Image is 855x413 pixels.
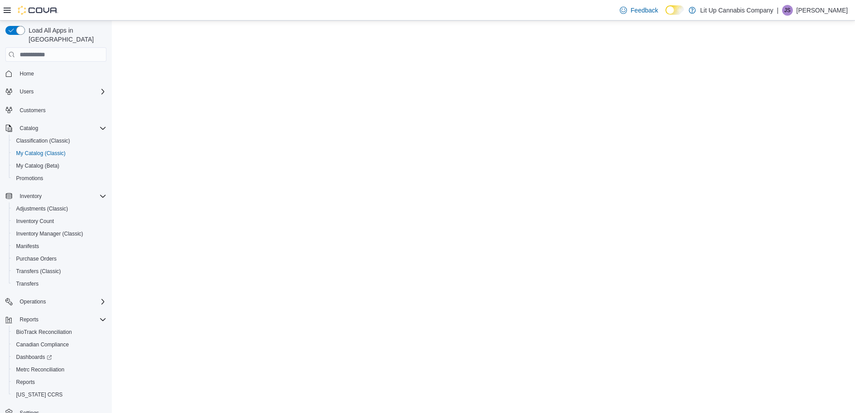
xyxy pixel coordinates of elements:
[16,150,66,157] span: My Catalog (Classic)
[9,147,110,160] button: My Catalog (Classic)
[16,314,42,325] button: Reports
[13,339,106,350] span: Canadian Compliance
[13,241,42,252] a: Manifests
[9,351,110,363] a: Dashboards
[16,354,52,361] span: Dashboards
[16,191,45,202] button: Inventory
[9,265,110,278] button: Transfers (Classic)
[9,228,110,240] button: Inventory Manager (Classic)
[13,364,106,375] span: Metrc Reconciliation
[25,26,106,44] span: Load All Apps in [GEOGRAPHIC_DATA]
[13,148,106,159] span: My Catalog (Classic)
[16,86,106,97] span: Users
[20,193,42,200] span: Inventory
[16,243,39,250] span: Manifests
[13,241,106,252] span: Manifests
[784,5,791,16] span: JS
[16,280,38,287] span: Transfers
[16,191,106,202] span: Inventory
[13,228,106,239] span: Inventory Manager (Classic)
[16,341,69,348] span: Canadian Compliance
[9,172,110,185] button: Promotions
[13,148,69,159] a: My Catalog (Classic)
[2,313,110,326] button: Reports
[700,5,773,16] p: Lit Up Cannabis Company
[9,202,110,215] button: Adjustments (Classic)
[13,389,66,400] a: [US_STATE] CCRS
[2,67,110,80] button: Home
[20,107,46,114] span: Customers
[9,215,110,228] button: Inventory Count
[631,6,658,15] span: Feedback
[13,203,72,214] a: Adjustments (Classic)
[20,316,38,323] span: Reports
[796,5,848,16] p: [PERSON_NAME]
[9,253,110,265] button: Purchase Orders
[9,326,110,338] button: BioTrack Reconciliation
[20,88,34,95] span: Users
[13,160,63,171] a: My Catalog (Beta)
[20,298,46,305] span: Operations
[13,266,106,277] span: Transfers (Classic)
[13,135,106,146] span: Classification (Classic)
[13,352,106,362] span: Dashboards
[2,122,110,135] button: Catalog
[16,175,43,182] span: Promotions
[13,216,58,227] a: Inventory Count
[9,363,110,376] button: Metrc Reconciliation
[13,266,64,277] a: Transfers (Classic)
[16,68,38,79] a: Home
[16,329,72,336] span: BioTrack Reconciliation
[16,296,50,307] button: Operations
[16,104,106,115] span: Customers
[13,352,55,362] a: Dashboards
[20,125,38,132] span: Catalog
[13,339,72,350] a: Canadian Compliance
[13,173,47,184] a: Promotions
[16,162,59,169] span: My Catalog (Beta)
[16,296,106,307] span: Operations
[13,278,42,289] a: Transfers
[16,86,37,97] button: Users
[13,377,38,388] a: Reports
[665,5,684,15] input: Dark Mode
[9,388,110,401] button: [US_STATE] CCRS
[2,190,110,202] button: Inventory
[13,253,106,264] span: Purchase Orders
[16,230,83,237] span: Inventory Manager (Classic)
[13,173,106,184] span: Promotions
[16,123,42,134] button: Catalog
[13,253,60,264] a: Purchase Orders
[20,70,34,77] span: Home
[2,103,110,116] button: Customers
[16,268,61,275] span: Transfers (Classic)
[2,295,110,308] button: Operations
[18,6,58,15] img: Cova
[13,389,106,400] span: Washington CCRS
[16,255,57,262] span: Purchase Orders
[9,338,110,351] button: Canadian Compliance
[9,135,110,147] button: Classification (Classic)
[9,278,110,290] button: Transfers
[9,376,110,388] button: Reports
[16,391,63,398] span: [US_STATE] CCRS
[777,5,779,16] p: |
[13,203,106,214] span: Adjustments (Classic)
[13,160,106,171] span: My Catalog (Beta)
[2,85,110,98] button: Users
[16,205,68,212] span: Adjustments (Classic)
[13,278,106,289] span: Transfers
[13,327,76,337] a: BioTrack Reconciliation
[16,379,35,386] span: Reports
[16,314,106,325] span: Reports
[782,5,793,16] div: Jessica Smith
[16,218,54,225] span: Inventory Count
[13,364,68,375] a: Metrc Reconciliation
[13,327,106,337] span: BioTrack Reconciliation
[13,228,87,239] a: Inventory Manager (Classic)
[16,68,106,79] span: Home
[9,240,110,253] button: Manifests
[9,160,110,172] button: My Catalog (Beta)
[16,137,70,144] span: Classification (Classic)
